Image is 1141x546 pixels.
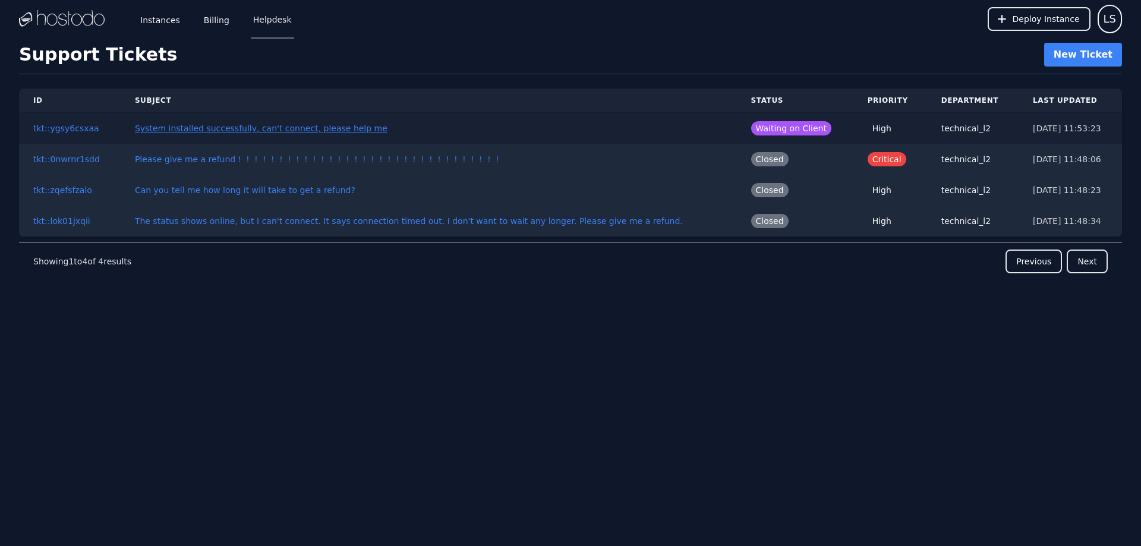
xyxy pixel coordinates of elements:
[1098,5,1122,33] button: User menu
[33,154,100,164] a: tkt::0nwrnr1sdd
[751,183,789,197] span: Closed
[853,89,927,113] th: Priority
[927,89,1019,113] th: Department
[868,183,896,197] span: High
[19,242,1122,280] nav: Pagination
[1033,184,1108,196] div: [DATE] 11:48:23
[868,214,896,228] span: High
[19,10,105,28] img: Logo
[1044,43,1122,67] a: New Ticket
[135,185,355,195] a: Can you tell me how long it will take to get a refund?
[751,121,831,135] span: Waiting on Client
[19,44,177,65] h1: Support Tickets
[33,216,90,226] a: tkt::lok01jxqii
[941,153,1004,165] div: technical_l2
[941,122,1004,134] div: technical_l2
[1033,215,1108,227] div: [DATE] 11:48:34
[941,215,1004,227] div: technical_l2
[868,121,896,135] span: High
[33,124,99,133] a: tkt::ygsy6csxaa
[82,257,87,266] span: 4
[135,124,387,133] a: System installed successfully, can't connect, please help me
[33,255,131,267] p: Showing to of results
[1104,11,1116,27] span: LS
[988,7,1090,31] button: Deploy Instance
[135,216,683,226] a: The status shows online, but I can't connect. It says connection timed out. I don't want to wait ...
[68,257,74,266] span: 1
[19,89,121,113] th: ID
[98,257,103,266] span: 4
[1013,13,1080,25] span: Deploy Instance
[1019,89,1122,113] th: Last Updated
[121,89,737,113] th: Subject
[33,185,92,195] a: tkt::zqefsfzalo
[1006,250,1062,273] button: Previous
[751,214,789,228] span: Closed
[737,89,853,113] th: Status
[941,184,1004,196] div: technical_l2
[868,152,906,166] span: Critical
[1067,250,1108,273] button: Next
[135,154,502,164] a: Please give me a refund！！！！！！！！！！！！！！！！！！！！！！！！！！！！！！！！
[1033,153,1108,165] div: [DATE] 11:48:06
[1033,122,1108,134] div: [DATE] 11:53:23
[751,152,789,166] span: Closed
